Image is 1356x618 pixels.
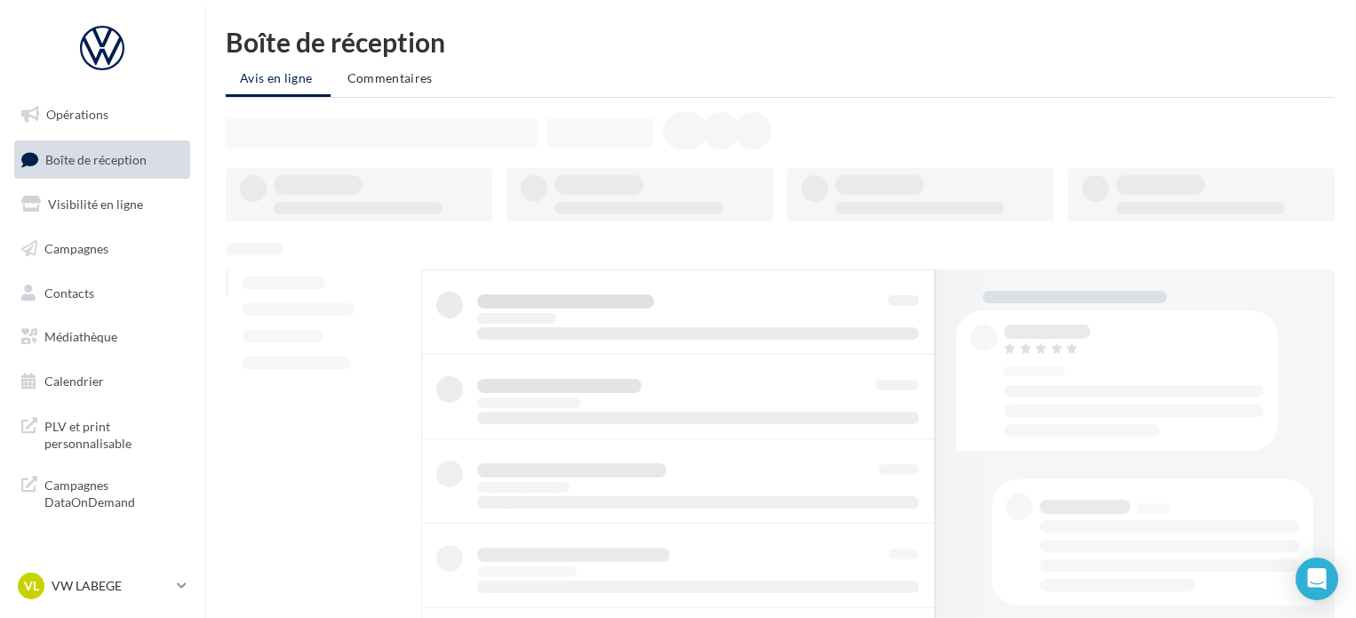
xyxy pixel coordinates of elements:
span: VL [24,577,39,595]
span: PLV et print personnalisable [44,414,183,453]
a: Médiathèque [11,318,194,356]
a: Visibilité en ligne [11,186,194,223]
span: Médiathèque [44,329,117,344]
span: Calendrier [44,373,104,389]
span: Campagnes [44,241,108,256]
a: PLV et print personnalisable [11,407,194,460]
p: VW LABEGE [52,577,170,595]
a: Campagnes DataOnDemand [11,466,194,518]
a: Opérations [11,96,194,133]
div: Open Intercom Messenger [1296,558,1338,600]
a: VL VW LABEGE [14,569,190,603]
span: Boîte de réception [45,151,147,166]
span: Commentaires [347,70,433,85]
a: Campagnes [11,230,194,268]
div: Boîte de réception [226,28,1335,55]
a: Boîte de réception [11,140,194,179]
span: Opérations [46,107,108,122]
a: Contacts [11,275,194,312]
span: Contacts [44,285,94,300]
span: Visibilité en ligne [48,197,143,212]
a: Calendrier [11,363,194,400]
span: Campagnes DataOnDemand [44,473,183,511]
